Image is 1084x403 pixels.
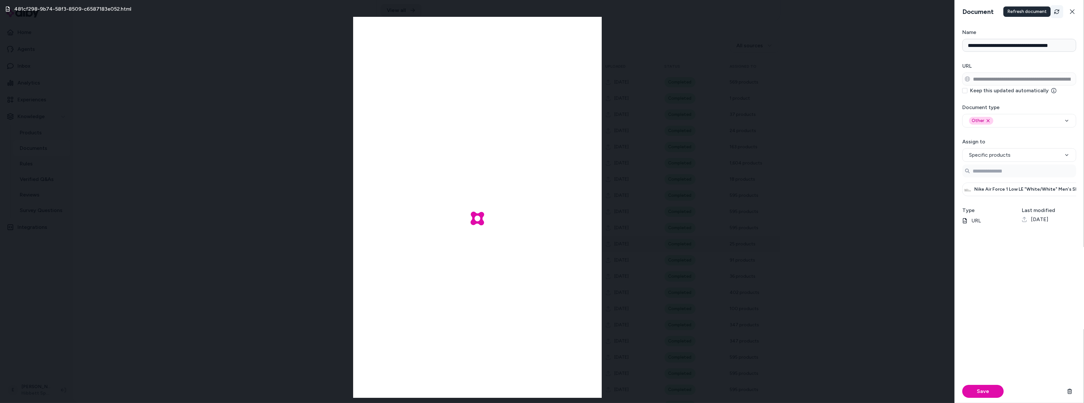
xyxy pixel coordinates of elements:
[962,207,1017,214] h3: Type
[962,217,1017,225] p: URL
[974,186,1084,193] span: Nike Air Force 1 Low LE "White/White" Men's Shoe
[1022,207,1076,214] h3: Last modified
[969,151,1011,159] span: Specific products
[1031,216,1048,223] span: [DATE]
[1050,5,1063,18] button: Refresh
[14,5,131,13] h3: 481cf298-9b74-58f3-8509-c6587183e052.html
[962,62,1076,70] h3: URL
[962,114,1076,128] button: OtherRemove other option
[970,88,1056,93] label: Keep this updated automatically
[962,104,1076,111] h3: Document type
[969,117,993,125] div: Other
[962,385,1004,398] button: Save
[962,139,985,145] label: Assign to
[964,185,972,193] img: Nike Air Force 1 Low LE "White/White" Men's Shoe
[960,7,996,16] h3: Document
[1003,6,1051,17] div: Refresh document
[986,118,991,123] button: Remove other option
[962,28,1076,36] h3: Name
